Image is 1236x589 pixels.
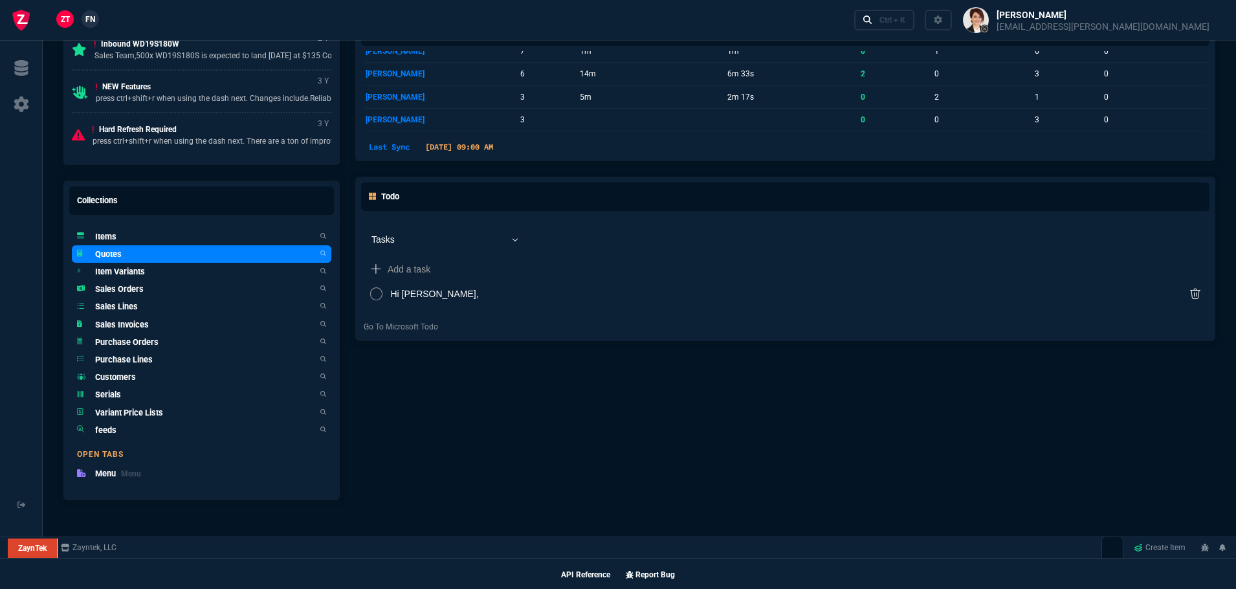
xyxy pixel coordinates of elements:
[626,570,675,579] a: Report Bug
[366,111,516,129] p: [PERSON_NAME]
[95,467,116,480] h5: Menu
[1104,42,1205,60] p: 0
[1035,88,1100,106] p: 1
[520,111,575,129] p: 3
[96,81,345,93] p: NEW Features
[95,300,138,313] h5: Sales Lines
[727,65,857,83] p: 6m 33s
[366,65,516,83] p: [PERSON_NAME]
[1104,65,1205,83] p: 0
[934,65,1031,83] p: 0
[61,14,70,25] span: ZT
[95,230,116,243] h5: Items
[1129,538,1191,557] a: Create Item
[879,15,905,25] div: Ctrl + K
[95,248,122,260] h5: Quotes
[934,111,1031,129] p: 0
[1196,537,1214,559] a: REPORT A BUG
[366,42,516,60] p: [PERSON_NAME]
[861,65,930,83] p: 2
[1035,111,1100,129] p: 3
[95,336,159,348] h5: Purchase Orders
[315,116,331,131] p: 3 Y
[364,141,415,153] p: Last Sync
[95,283,144,295] h5: Sales Orders
[1035,42,1100,60] p: 6
[1214,537,1231,559] a: Notifications
[580,88,723,106] p: 5m
[95,388,121,401] h5: Serials
[77,194,118,206] h5: Collections
[369,190,399,203] h5: Todo
[861,111,930,129] p: 0
[520,65,575,83] p: 6
[94,38,355,50] p: Inbound WD19S180W
[934,42,1031,60] p: 1
[934,88,1031,106] p: 2
[95,424,116,436] h5: feeds
[315,73,331,89] p: 3 Y
[8,539,57,558] a: ZaynTek
[580,65,723,83] p: 14m
[95,318,149,331] h5: Sales Invoices
[93,124,340,135] p: Hard Refresh Required
[364,321,438,333] a: Go To Microsoft Todo
[96,93,345,104] p: press ctrl+shift+r when using the dash next. Changes include.Reliable ...
[95,406,163,419] h5: Variant Price Lists
[561,570,610,579] a: API Reference
[366,88,516,106] p: [PERSON_NAME]
[861,88,930,106] p: 0
[95,371,136,383] h5: Customers
[861,42,930,60] p: 0
[1035,65,1100,83] p: 3
[95,353,153,366] h5: Purchase Lines
[94,50,355,61] p: Sales Team,500x WD19S180S is expected to land [DATE] at $135 Cost be...
[95,265,145,278] h5: Item Variants
[727,88,857,106] p: 2m 17s
[1104,111,1205,129] p: 0
[520,42,575,60] p: 7
[520,88,575,106] p: 3
[727,42,857,60] p: 1m
[580,42,723,60] p: 1m
[420,141,498,153] p: [DATE] 09:00 AM
[1104,88,1205,106] p: 0
[72,444,331,465] h6: Open Tabs
[93,135,340,147] p: press ctrl+shift+r when using the dash next. There are a ton of improv...
[85,14,95,25] span: FN
[121,468,141,480] p: Menu
[57,542,120,553] a: msbcCompanyName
